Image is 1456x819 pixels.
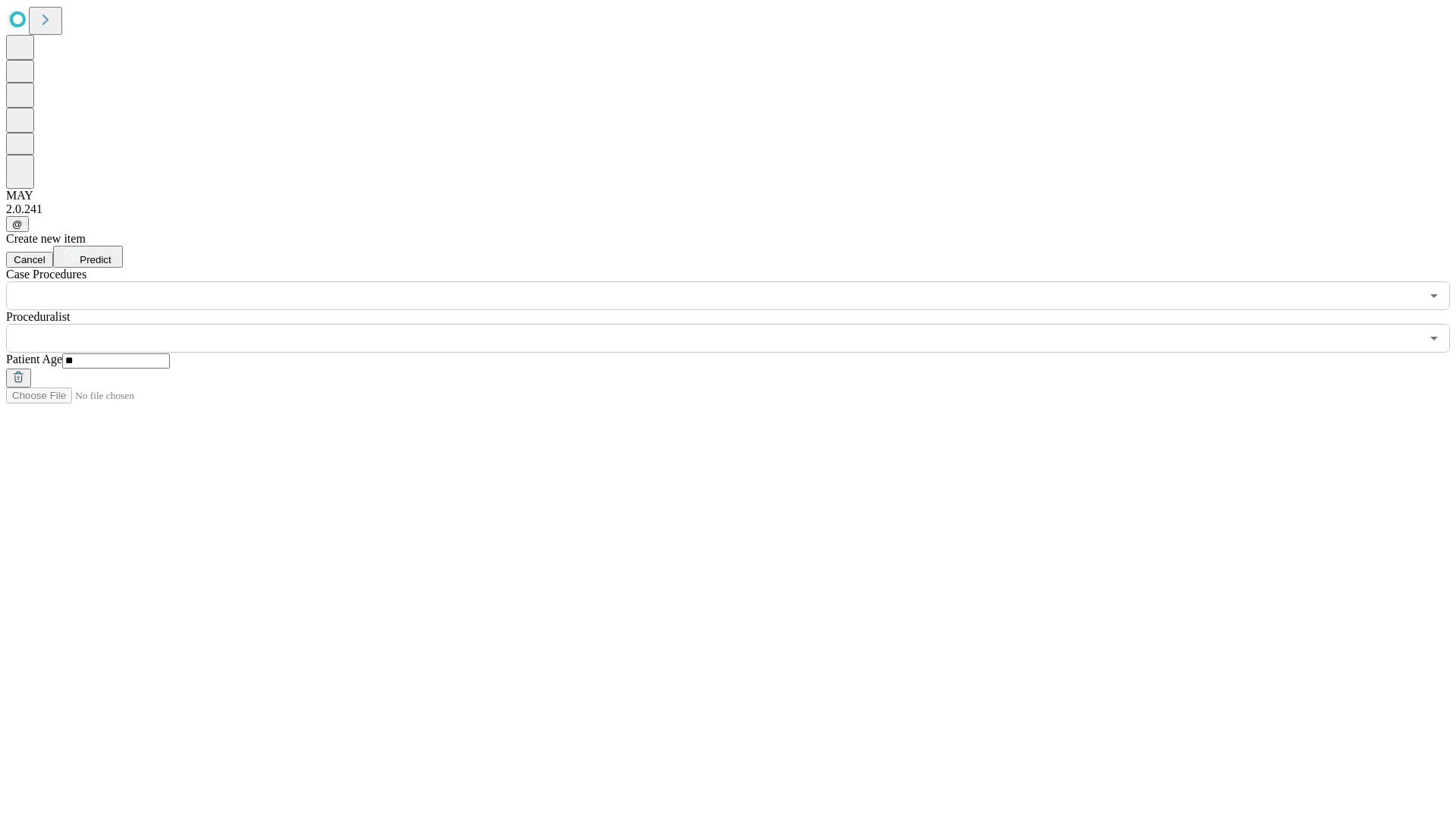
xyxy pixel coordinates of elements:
span: Predict [80,254,111,265]
span: @ [12,218,23,230]
button: Open [1423,285,1445,306]
span: Cancel [14,254,45,265]
button: Open [1423,328,1445,349]
button: Cancel [6,252,53,268]
button: @ [6,216,29,232]
span: Proceduralist [6,310,70,323]
div: 2.0.241 [6,202,1450,216]
span: Patient Age [6,353,62,366]
span: Scheduled Procedure [6,268,86,281]
button: Predict [53,246,123,268]
div: MAY [6,189,1450,202]
span: Create new item [6,232,86,245]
